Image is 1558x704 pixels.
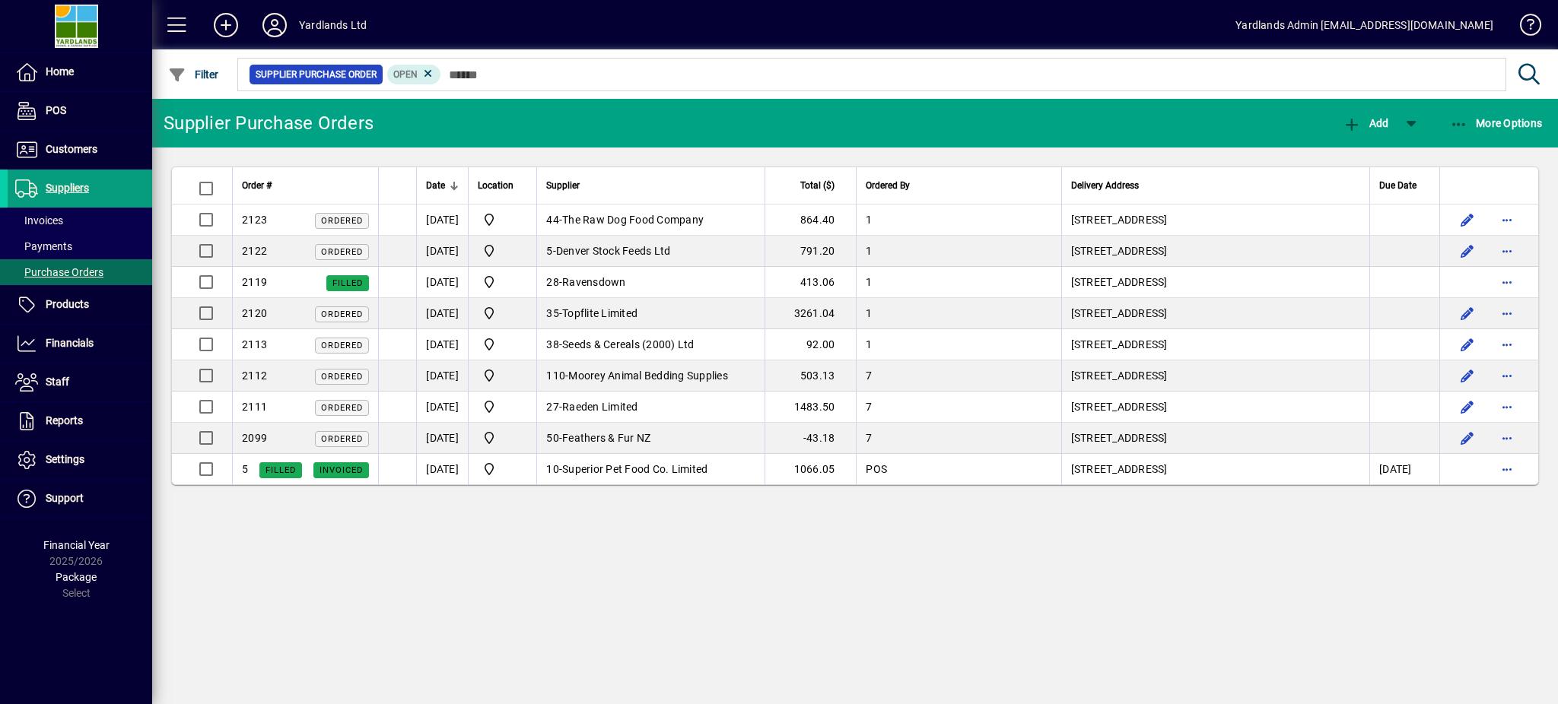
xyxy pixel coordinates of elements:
[866,177,1051,194] div: Ordered By
[242,338,267,350] span: 2113
[1450,117,1543,129] span: More Options
[1061,298,1369,329] td: [STREET_ADDRESS]
[1061,236,1369,267] td: [STREET_ADDRESS]
[168,68,219,81] span: Filter
[1235,13,1493,37] div: Yardlands Admin [EMAIL_ADDRESS][DOMAIN_NAME]
[242,369,267,382] span: 2112
[242,432,267,444] span: 2099
[1455,208,1480,232] button: Edit
[416,392,468,423] td: [DATE]
[15,214,63,227] span: Invoices
[416,360,468,392] td: [DATE]
[765,329,856,360] td: 92.00
[1339,109,1392,137] button: Add
[46,453,84,465] span: Settings
[1061,392,1369,423] td: [STREET_ADDRESS]
[562,338,695,350] span: Seeds & Cereals (2000) Ltd
[387,65,441,84] mat-chip: Completion Status: Open
[546,369,565,382] span: 110
[478,398,527,416] span: Yardlands Limited
[242,401,267,413] span: 2111
[8,208,152,233] a: Invoices
[1455,395,1480,419] button: Edit
[46,492,84,504] span: Support
[546,245,552,257] span: 5
[546,177,755,194] div: Supplier
[765,423,856,454] td: -43.18
[546,338,559,350] span: 38
[765,236,856,267] td: 791.20
[416,267,468,298] td: [DATE]
[1343,117,1388,129] span: Add
[478,177,514,194] span: Location
[15,266,103,278] span: Purchase Orders
[250,11,299,39] button: Profile
[1495,208,1519,232] button: More options
[765,454,856,484] td: 1066.05
[242,214,267,226] span: 2123
[1061,423,1369,454] td: [STREET_ADDRESS]
[562,276,626,288] span: Ravensdown
[46,376,69,388] span: Staff
[765,205,856,236] td: 864.40
[536,423,765,454] td: -
[536,392,765,423] td: -
[8,363,152,401] a: Staff
[478,242,527,260] span: Yardlands Limited
[478,304,527,322] span: Yardlands Limited
[866,369,872,382] span: 7
[8,233,152,259] a: Payments
[1446,109,1547,137] button: More Options
[426,177,445,194] span: Date
[562,463,707,475] span: Superior Pet Food Co. Limited
[1061,329,1369,360] td: [STREET_ADDRESS]
[1369,454,1439,484] td: [DATE]
[242,307,267,319] span: 2120
[1455,239,1480,263] button: Edit
[242,463,248,475] span: 5
[1061,454,1369,484] td: [STREET_ADDRESS]
[8,402,152,440] a: Reports
[765,360,856,392] td: 503.13
[164,61,223,88] button: Filter
[478,366,527,385] span: Yardlands Limited
[774,177,848,194] div: Total ($)
[536,329,765,360] td: -
[866,307,872,319] span: 1
[202,11,250,39] button: Add
[321,372,363,382] span: Ordered
[265,465,296,475] span: Filled
[46,414,83,427] span: Reports
[320,465,363,475] span: Invoiced
[866,214,872,226] span: 1
[1455,363,1480,388] button: Edit
[536,454,765,484] td: -
[8,259,152,285] a: Purchase Orders
[321,341,363,350] span: Ordered
[164,111,374,135] div: Supplier Purchase Orders
[8,131,152,169] a: Customers
[1455,332,1480,357] button: Edit
[546,307,559,319] span: 35
[536,360,765,392] td: -
[416,205,468,236] td: [DATE]
[8,53,152,91] a: Home
[562,214,704,226] span: The Raw Dog Food Company
[46,298,89,310] span: Products
[8,325,152,363] a: Financials
[46,104,66,116] span: POS
[478,335,527,354] span: Yardlands Limited
[478,460,527,478] span: Yardlands Limited
[866,463,887,475] span: POS
[416,423,468,454] td: [DATE]
[546,401,559,413] span: 27
[426,177,459,194] div: Date
[478,273,527,291] span: Yardlands Limited
[562,401,638,413] span: Raeden Limited
[562,307,638,319] span: Topflite Limited
[1061,267,1369,298] td: [STREET_ADDRESS]
[536,267,765,298] td: -
[1379,177,1430,194] div: Due Date
[242,245,267,257] span: 2122
[556,245,671,257] span: Denver Stock Feeds Ltd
